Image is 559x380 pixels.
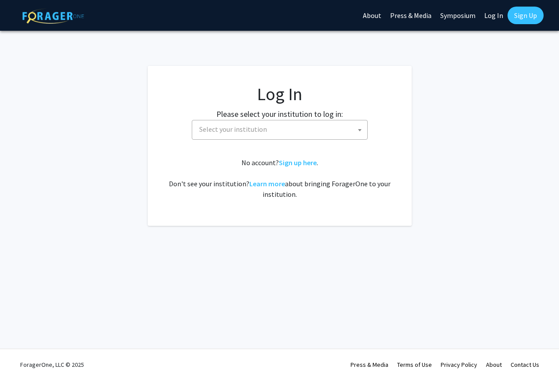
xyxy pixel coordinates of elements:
[199,125,267,134] span: Select your institution
[511,361,539,369] a: Contact Us
[441,361,477,369] a: Privacy Policy
[508,7,544,24] a: Sign Up
[486,361,502,369] a: About
[22,8,84,24] img: ForagerOne Logo
[192,120,368,140] span: Select your institution
[165,83,394,105] h1: Log In
[216,108,343,120] label: Please select your institution to log in:
[249,179,285,188] a: Learn more about bringing ForagerOne to your institution
[279,158,317,167] a: Sign up here
[397,361,432,369] a: Terms of Use
[20,349,84,380] div: ForagerOne, LLC © 2025
[165,157,394,199] div: No account? . Don't see your institution? about bringing ForagerOne to your institution.
[196,120,367,138] span: Select your institution
[351,361,388,369] a: Press & Media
